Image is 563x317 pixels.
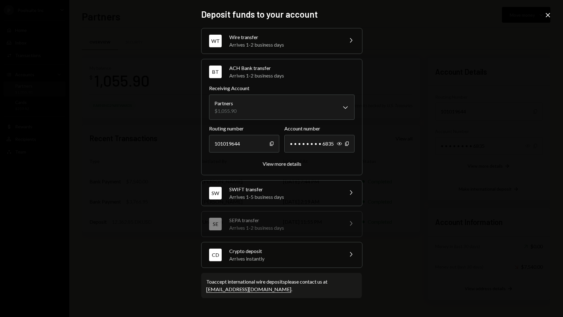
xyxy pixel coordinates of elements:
[206,278,357,293] div: To accept international wire deposits please contact us at .
[284,135,355,153] div: • • • • • • • • 6835
[202,242,362,268] button: CDCrypto depositArrives instantly
[209,187,222,199] div: SW
[229,41,339,49] div: Arrives 1-2 business days
[209,125,279,132] label: Routing number
[229,72,355,79] div: Arrives 1-2 business days
[229,64,355,72] div: ACH Bank transfer
[263,161,301,167] button: View more details
[209,84,355,92] label: Receiving Account
[209,135,279,153] div: 101019644
[209,84,355,167] div: BTACH Bank transferArrives 1-2 business days
[229,33,339,41] div: Wire transfer
[202,59,362,84] button: BTACH Bank transferArrives 1-2 business days
[209,249,222,261] div: CD
[229,193,339,201] div: Arrives 1-5 business days
[209,95,355,120] button: Receiving Account
[202,28,362,54] button: WTWire transferArrives 1-2 business days
[229,255,339,262] div: Arrives instantly
[229,216,339,224] div: SEPA transfer
[229,224,339,232] div: Arrives 1-2 business days
[202,181,362,206] button: SWSWIFT transferArrives 1-5 business days
[206,286,291,293] a: [EMAIL_ADDRESS][DOMAIN_NAME]
[229,247,339,255] div: Crypto deposit
[229,186,339,193] div: SWIFT transfer
[202,211,362,237] button: SESEPA transferArrives 1-2 business days
[201,8,362,20] h2: Deposit funds to your account
[284,125,355,132] label: Account number
[263,161,301,167] div: View more details
[209,218,222,230] div: SE
[209,66,222,78] div: BT
[209,35,222,47] div: WT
